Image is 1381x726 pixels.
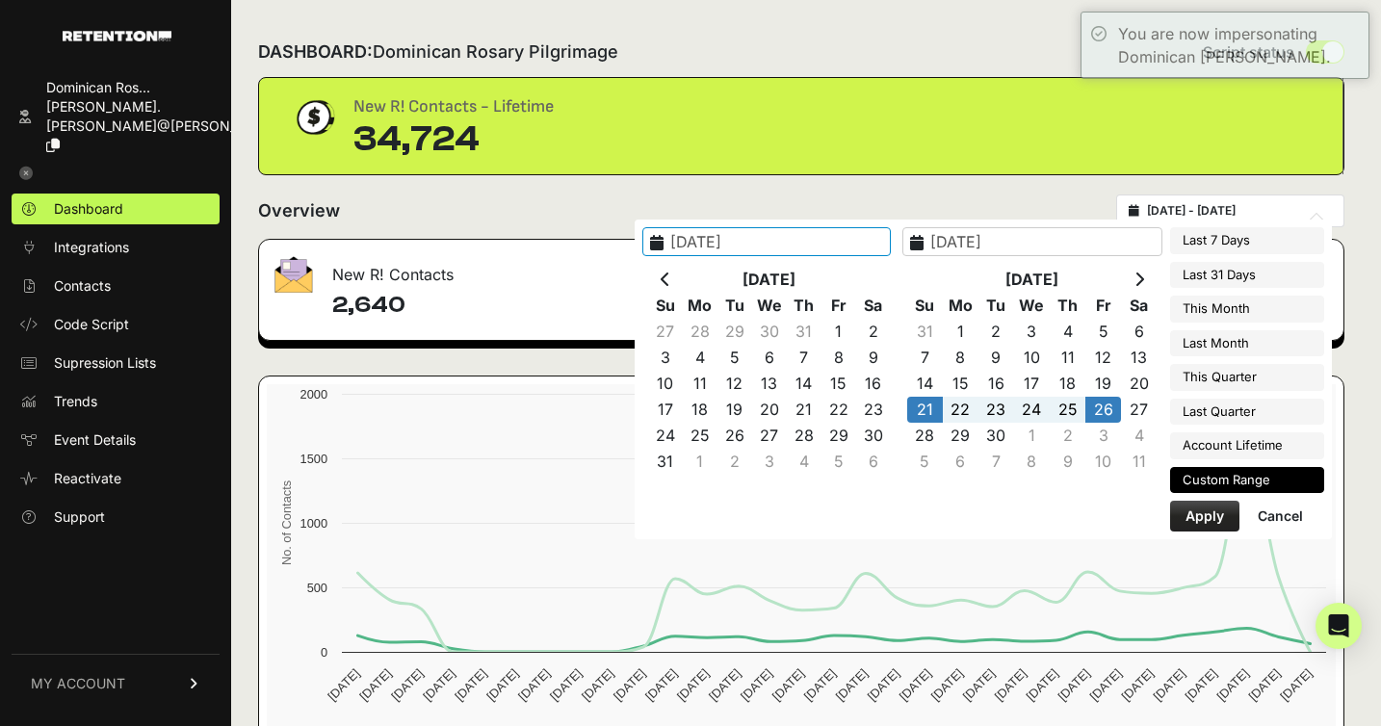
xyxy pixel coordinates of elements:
[907,423,943,449] td: 28
[674,666,712,704] text: [DATE]
[1170,296,1324,323] li: This Month
[1170,227,1324,254] li: Last 7 Days
[63,31,171,41] img: Retention.com
[353,120,554,159] div: 34,724
[821,423,856,449] td: 29
[279,480,294,565] text: No. of Contacts
[683,267,856,293] th: [DATE]
[12,425,220,455] a: Event Details
[648,319,683,345] td: 27
[978,371,1014,397] td: 16
[1242,501,1318,532] button: Cancel
[865,666,902,704] text: [DATE]
[12,232,220,263] a: Integrations
[769,666,807,704] text: [DATE]
[1170,501,1239,532] button: Apply
[31,674,125,693] span: MY ACCOUNT
[752,397,787,423] td: 20
[1118,22,1359,68] div: You are now impersonating Dominican [PERSON_NAME].
[821,371,856,397] td: 15
[928,666,966,704] text: [DATE]
[787,449,821,475] td: 4
[1085,319,1121,345] td: 5
[274,256,313,293] img: fa-envelope-19ae18322b30453b285274b1b8af3d052b27d846a4fbe8435d1a52b978f639a2.png
[856,423,891,449] td: 30
[1055,666,1093,704] text: [DATE]
[706,666,743,704] text: [DATE]
[787,345,821,371] td: 7
[12,502,220,532] a: Support
[821,293,856,319] th: Fr
[978,397,1014,423] td: 23
[388,666,426,704] text: [DATE]
[752,449,787,475] td: 3
[353,93,554,120] div: New R! Contacts - Lifetime
[12,271,220,301] a: Contacts
[1121,397,1157,423] td: 27
[752,293,787,319] th: We
[978,319,1014,345] td: 2
[12,463,220,494] a: Reactivate
[683,345,717,371] td: 4
[1014,449,1050,475] td: 8
[452,666,489,704] text: [DATE]
[300,452,327,466] text: 1500
[642,666,680,704] text: [DATE]
[1213,666,1251,704] text: [DATE]
[46,98,293,134] span: [PERSON_NAME].[PERSON_NAME]@[PERSON_NAME]...
[1277,666,1315,704] text: [DATE]
[717,449,752,475] td: 2
[1050,371,1085,397] td: 18
[12,348,220,378] a: Supression Lists
[12,72,220,161] a: Dominican Ros... [PERSON_NAME].[PERSON_NAME]@[PERSON_NAME]...
[420,666,457,704] text: [DATE]
[1014,423,1050,449] td: 1
[611,666,648,704] text: [DATE]
[717,397,752,423] td: 19
[483,666,521,704] text: [DATE]
[907,449,943,475] td: 5
[856,449,891,475] td: 6
[54,392,97,411] span: Trends
[1170,467,1324,494] li: Custom Range
[787,397,821,423] td: 21
[12,194,220,224] a: Dashboard
[258,197,340,224] h2: Overview
[54,315,129,334] span: Code Script
[683,293,717,319] th: Mo
[300,387,327,402] text: 2000
[856,371,891,397] td: 16
[1085,371,1121,397] td: 19
[1085,293,1121,319] th: Fr
[752,423,787,449] td: 27
[1085,345,1121,371] td: 12
[738,666,775,704] text: [DATE]
[1121,345,1157,371] td: 13
[321,645,327,660] text: 0
[717,319,752,345] td: 29
[943,345,978,371] td: 8
[856,319,891,345] td: 2
[54,430,136,450] span: Event Details
[1014,293,1050,319] th: We
[943,267,1122,293] th: [DATE]
[1050,345,1085,371] td: 11
[648,293,683,319] th: Su
[856,397,891,423] td: 23
[960,666,998,704] text: [DATE]
[1085,397,1121,423] td: 26
[752,371,787,397] td: 13
[907,345,943,371] td: 7
[1014,397,1050,423] td: 24
[1170,364,1324,391] li: This Quarter
[1050,293,1085,319] th: Th
[978,423,1014,449] td: 30
[1150,666,1187,704] text: [DATE]
[856,345,891,371] td: 9
[1050,397,1085,423] td: 25
[1119,666,1157,704] text: [DATE]
[907,371,943,397] td: 14
[300,516,327,531] text: 1000
[1170,330,1324,357] li: Last Month
[515,666,553,704] text: [DATE]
